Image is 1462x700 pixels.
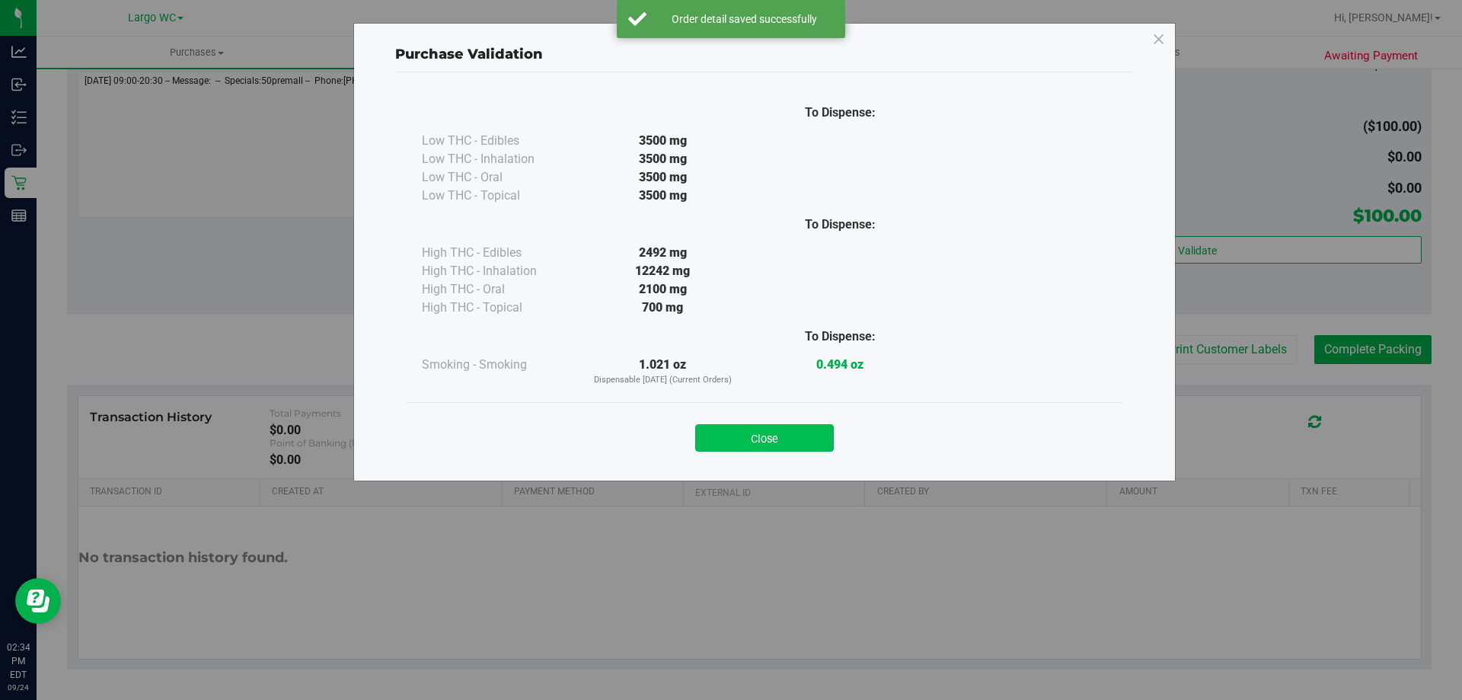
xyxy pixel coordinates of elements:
div: High THC - Oral [422,280,574,299]
div: Low THC - Topical [422,187,574,205]
div: Low THC - Edibles [422,132,574,150]
iframe: Resource center [15,578,61,624]
div: Low THC - Inhalation [422,150,574,168]
div: 3500 mg [574,150,752,168]
div: 1.021 oz [574,356,752,387]
div: 3500 mg [574,187,752,205]
div: 12242 mg [574,262,752,280]
span: Purchase Validation [395,46,543,62]
div: Order detail saved successfully [655,11,834,27]
div: Low THC - Oral [422,168,574,187]
div: High THC - Topical [422,299,574,317]
div: To Dispense: [752,216,929,234]
div: To Dispense: [752,328,929,346]
div: 700 mg [574,299,752,317]
div: 2492 mg [574,244,752,262]
div: 2100 mg [574,280,752,299]
button: Close [695,424,834,452]
strong: 0.494 oz [816,357,863,372]
div: Smoking - Smoking [422,356,574,374]
p: Dispensable [DATE] (Current Orders) [574,374,752,387]
div: High THC - Edibles [422,244,574,262]
div: 3500 mg [574,168,752,187]
div: High THC - Inhalation [422,262,574,280]
div: To Dispense: [752,104,929,122]
div: 3500 mg [574,132,752,150]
